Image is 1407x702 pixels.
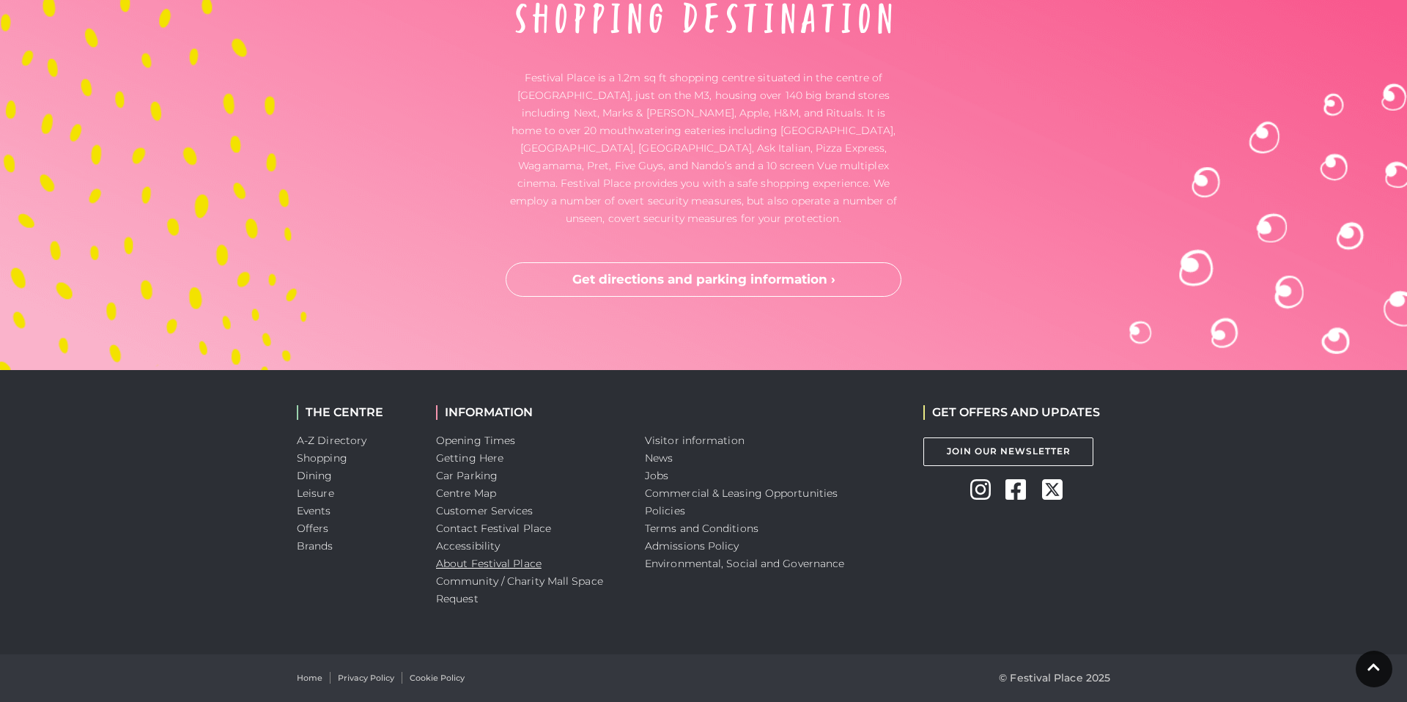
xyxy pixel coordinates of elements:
[436,539,500,553] a: Accessibility
[297,672,322,684] a: Home
[436,405,623,419] h2: INFORMATION
[999,669,1110,687] p: © Festival Place 2025
[506,262,901,298] a: Get directions and parking information ›
[338,672,394,684] a: Privacy Policy
[923,437,1093,466] a: Join Our Newsletter
[436,469,498,482] a: Car Parking
[645,469,668,482] a: Jobs
[506,69,901,227] p: Festival Place is a 1.2m sq ft shopping centre situated in the centre of [GEOGRAPHIC_DATA], just ...
[645,434,745,447] a: Visitor information
[297,487,334,500] a: Leisure
[923,405,1100,419] h2: GET OFFERS AND UPDATES
[436,522,551,535] a: Contact Festival Place
[645,504,685,517] a: Policies
[297,405,414,419] h2: THE CENTRE
[436,434,515,447] a: Opening Times
[645,487,838,500] a: Commercial & Leasing Opportunities
[645,539,739,553] a: Admissions Policy
[297,434,366,447] a: A-Z Directory
[436,557,542,570] a: About Festival Place
[297,522,329,535] a: Offers
[645,557,844,570] a: Environmental, Social and Governance
[297,504,331,517] a: Events
[410,672,465,684] a: Cookie Policy
[436,451,503,465] a: Getting Here
[436,504,533,517] a: Customer Services
[297,451,347,465] a: Shopping
[297,469,333,482] a: Dining
[645,522,758,535] a: Terms and Conditions
[297,539,333,553] a: Brands
[436,487,496,500] a: Centre Map
[436,574,603,605] a: Community / Charity Mall Space Request
[645,451,673,465] a: News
